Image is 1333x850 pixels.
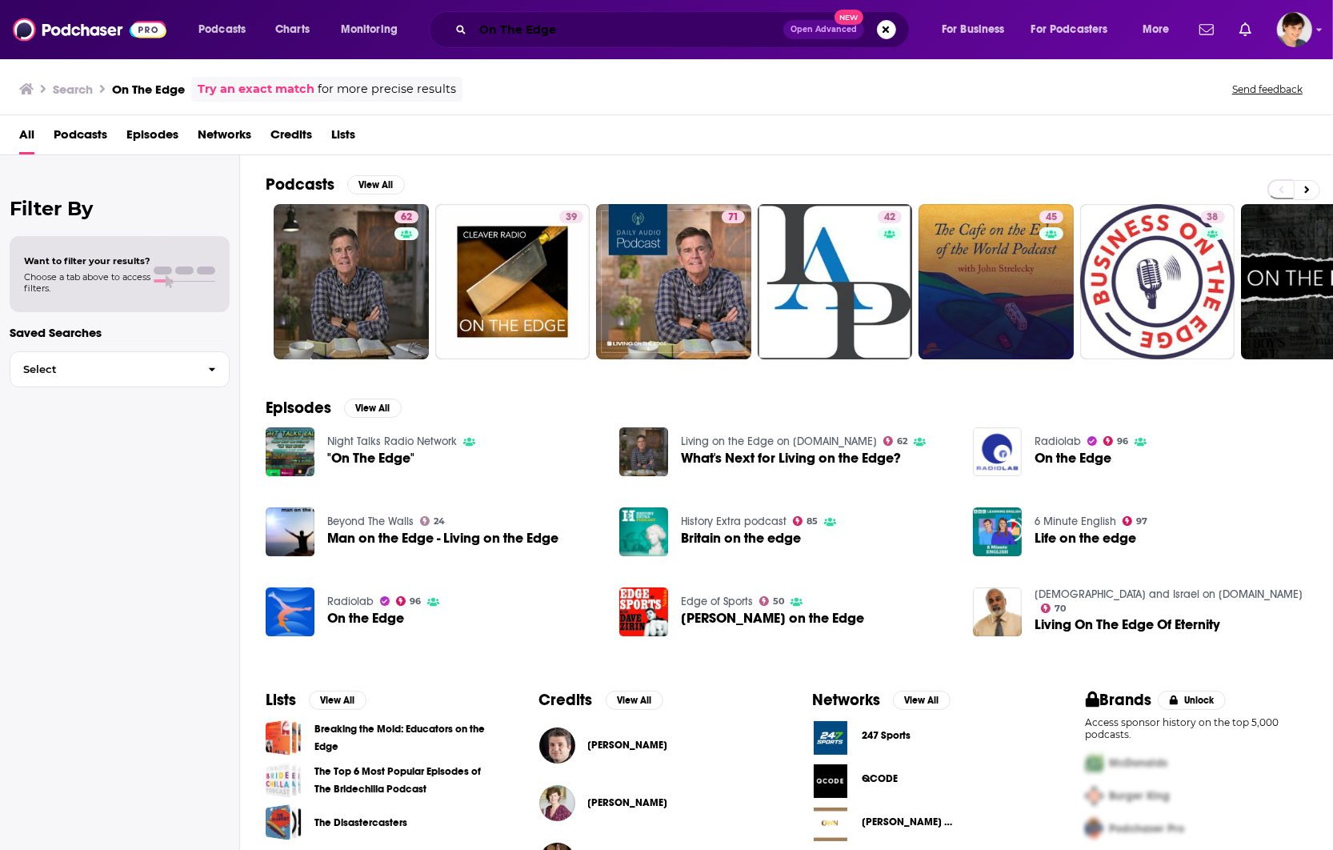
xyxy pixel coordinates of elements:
a: On the Edge [1035,451,1111,465]
img: "On The Edge" [266,427,314,476]
span: [PERSON_NAME] on the Edge [681,611,864,625]
a: Man on the Edge - Living on the Edge [327,531,558,545]
span: QCODE [862,772,898,785]
img: Man on the Edge - Living on the Edge [266,507,314,556]
button: Dave ZirinDave Zirin [539,720,762,771]
input: Search podcasts, credits, & more... [473,17,783,42]
img: Stephanie Regan [539,785,575,821]
a: QCODE logoQCODE [812,763,1035,800]
span: More [1143,18,1170,41]
a: Edge of Sports [681,595,753,608]
img: On the Edge [973,427,1022,476]
a: The Top 6 Most Popular Episodes of The Bridechilla Podcast [314,763,488,798]
span: Want to filter your results? [24,255,150,267]
a: Breaking the Mold: Educators on the Edge [266,720,302,756]
button: View All [309,691,366,710]
span: What's Next for Living on the Edge? [681,451,901,465]
img: Life on the edge [973,507,1022,556]
span: Britain on the edge [681,531,801,545]
a: 97 [1123,516,1148,526]
a: Podcasts [54,122,107,154]
img: What's Next for Living on the Edge? [619,427,668,476]
button: Send feedback [1227,82,1307,96]
span: [PERSON_NAME] Network [862,816,984,828]
a: Dave Zirin [539,728,575,764]
span: 62 [401,210,412,226]
a: On the Edge [327,611,404,625]
a: Oprah Winfrey Network logo[PERSON_NAME] Network [812,806,1035,843]
a: Radiolab [327,595,374,608]
h3: Search [53,82,93,97]
a: Living on the Edge on Oneplace.com [681,435,877,448]
a: Networks [198,122,251,154]
a: EpisodesView All [266,398,402,418]
button: Stephanie ReganStephanie Regan [539,777,762,828]
a: 70 [1041,603,1067,613]
span: [PERSON_NAME] [588,796,668,809]
span: 42 [884,210,895,226]
a: On the Edge [266,587,314,636]
a: 71 [596,204,751,359]
span: 38 [1207,210,1219,226]
h2: Networks [812,690,880,710]
button: Unlock [1158,691,1226,710]
span: For Business [942,18,1005,41]
img: Britain on the edge [619,507,668,556]
span: The Top 6 Most Popular Episodes of The Bridechilla Podcast [266,762,302,798]
a: "On The Edge" [327,451,414,465]
img: Third Pro Logo [1079,812,1110,845]
span: Logged in as bethwouldknow [1277,12,1312,47]
span: 96 [410,598,421,605]
span: For Podcasters [1031,18,1108,41]
a: Episodes [126,122,178,154]
h2: Filter By [10,197,230,220]
a: 96 [1103,436,1129,446]
span: 247 Sports [862,729,911,742]
a: 39 [559,210,583,223]
a: Night Talks Radio Network [327,435,457,448]
p: Access sponsor history on the top 5,000 podcasts. [1086,716,1308,740]
span: 39 [566,210,577,226]
span: Monitoring [341,18,398,41]
img: User Profile [1277,12,1312,47]
a: Show notifications dropdown [1193,16,1220,43]
span: 85 [807,518,818,525]
span: 70 [1055,605,1066,612]
a: Holy Scriptures and Israel on Oneplace.com [1035,587,1303,601]
h2: Credits [539,690,593,710]
img: Oprah Winfrey Network logo [812,806,849,843]
button: Select [10,351,230,387]
a: NetworksView All [812,690,951,710]
a: 45 [919,204,1074,359]
a: 6 Minute English [1035,515,1116,528]
img: 247 Sports logo [812,720,849,756]
span: 50 [773,598,784,605]
a: 71 [722,210,745,223]
a: PodcastsView All [266,174,405,194]
a: 45 [1039,210,1063,223]
a: 38 [1201,210,1225,223]
img: Ja Morant on the Edge [619,587,668,636]
a: Show notifications dropdown [1233,16,1258,43]
img: Living On The Edge Of Eternity [973,587,1022,636]
span: Lists [331,122,355,154]
a: Beyond The Walls [327,515,414,528]
a: Life on the edge [1035,531,1136,545]
a: The Disastercasters [314,814,407,832]
a: Living On The Edge Of Eternity [1035,618,1220,631]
